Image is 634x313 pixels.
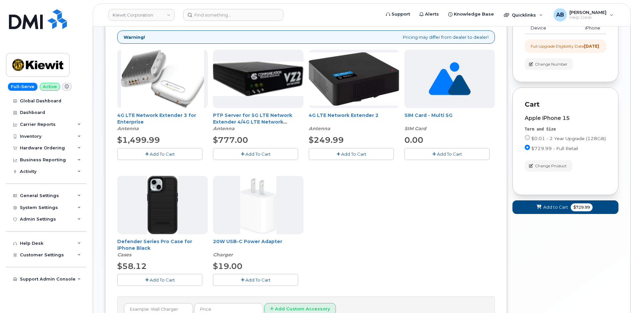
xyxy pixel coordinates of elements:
img: no_image_found-2caef05468ed5679b831cfe6fc140e25e0c280774317ffc20a367ab7fd17291e.png [429,50,471,108]
span: $19.00 [213,261,242,271]
a: Alerts [415,8,444,21]
a: 4G LTE Network Extender 3 for Enterprise [117,112,196,125]
span: Add To Cart [437,151,462,157]
a: 4G LTE Network Extender 2 [309,112,379,118]
iframe: Messenger Launcher [605,284,629,308]
em: Antenna [309,126,330,131]
img: defenderiphone14.png [147,176,178,234]
span: $777.00 [213,135,248,145]
div: Pricing may differ from dealer to dealer! [117,30,495,44]
span: $58.12 [117,261,147,271]
a: 20W USB-C Power Adapter [213,238,282,244]
em: SIM Card [404,126,426,131]
span: Help Desk [569,15,607,20]
img: 4glte_extender.png [309,52,399,106]
span: $249.99 [309,135,344,145]
a: PTP Server for 5G LTE Network Extender 4/4G LTE Network Extender 3 [213,112,292,131]
button: Add To Cart [213,148,298,160]
p: Cart [525,100,606,109]
a: SIM Card - Multi 5G [404,112,452,118]
div: 4G LTE Network Extender 3 for Enterprise [117,112,208,132]
button: Add To Cart [117,148,202,160]
button: Add To Cart [213,274,298,286]
div: Defender Series Pro Case for iPhone Black [117,238,208,258]
input: Find something... [183,9,284,21]
span: Quicklinks [512,12,536,18]
em: Charger [213,252,233,258]
span: Alerts [425,11,439,18]
div: Full Upgrade Eligibility Date [531,43,599,49]
span: $729.99 [571,203,593,211]
span: $0.01 - 2 Year Upgrade (128GB) [531,136,606,141]
span: Add To Cart [341,151,366,157]
span: AB [556,11,564,19]
strong: [DATE] [584,44,599,49]
em: Cases [117,252,131,258]
span: Change Number [535,61,567,67]
span: Change Product [535,163,567,169]
a: Knowledge Base [444,8,499,21]
div: Term and Size [525,127,606,132]
div: 20W USB-C Power Adapter [213,238,303,258]
span: Add To Cart [245,277,271,283]
a: Kiewit Corporation [108,9,175,21]
button: Change Product [525,160,572,172]
span: $1,499.99 [117,135,160,145]
div: SIM Card - Multi 5G [404,112,495,132]
div: Apple iPhone 15 [525,115,606,121]
button: Add To Cart [404,148,490,160]
img: casa.png [121,50,204,108]
td: Device [525,22,555,34]
button: Change Number [525,58,573,70]
img: apple20w.jpg [240,176,276,234]
a: Defender Series Pro Case for iPhone Black [117,238,192,251]
span: Knowledge Base [454,11,494,18]
div: Adam Bake [549,8,618,22]
span: Add To Cart [245,151,271,157]
a: Support [381,8,415,21]
span: Add to Cart [543,204,568,210]
span: 0.00 [404,135,423,145]
div: PTP Server for 5G LTE Network Extender 4/4G LTE Network Extender 3 [213,112,303,132]
button: Add to Cart $729.99 [512,200,618,214]
input: $0.01 - 2 Year Upgrade (128GB) [525,135,530,140]
img: Casa_Sysem.png [213,62,303,96]
td: iPhone [555,22,606,34]
strong: Warning! [124,34,145,40]
em: Antenna [117,126,139,131]
div: 4G LTE Network Extender 2 [309,112,399,132]
span: $729.99 - Full Retail [531,146,578,151]
span: Add To Cart [150,151,175,157]
input: $729.99 - Full Retail [525,145,530,150]
span: Add To Cart [150,277,175,283]
span: Support [392,11,410,18]
em: Antenna [213,126,235,131]
span: [PERSON_NAME] [569,10,607,15]
div: Quicklinks [499,8,548,22]
button: Add To Cart [117,274,202,286]
button: Add To Cart [309,148,394,160]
